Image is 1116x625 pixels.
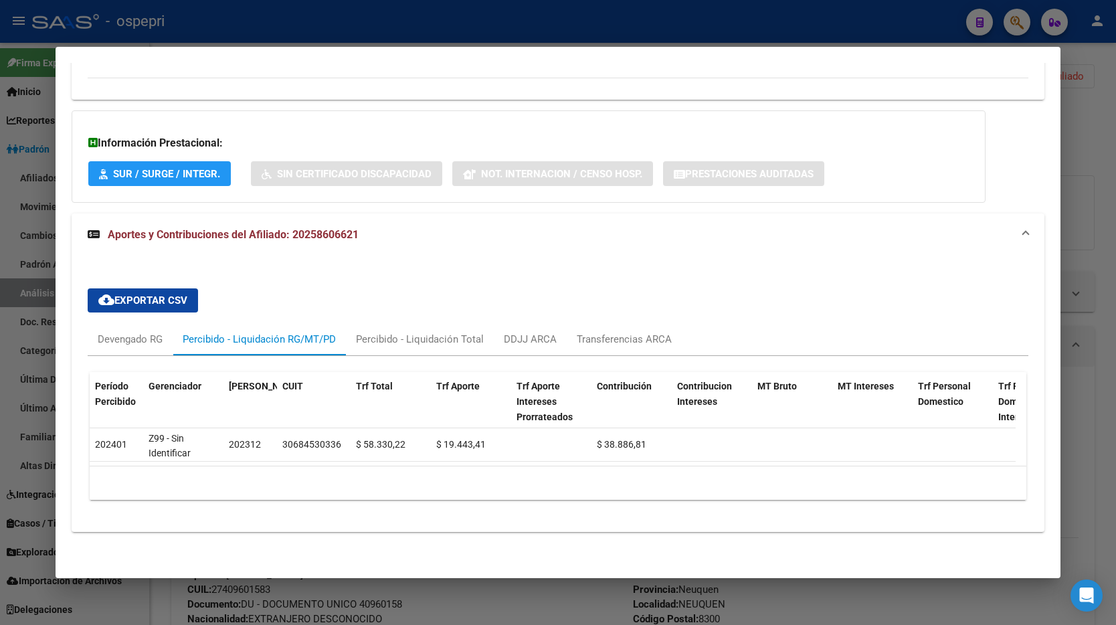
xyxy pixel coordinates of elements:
span: Contribucion Intereses [677,381,732,407]
span: 202401 [95,439,127,450]
div: Percibido - Liquidación Total [356,332,484,347]
span: Gerenciador [149,381,201,391]
span: $ 58.330,22 [356,439,405,450]
div: DDJJ ARCA [504,332,557,347]
span: Prestaciones Auditadas [685,168,814,180]
datatable-header-cell: Trf Aporte Intereses Prorrateados [511,372,591,431]
button: Prestaciones Auditadas [663,161,824,186]
span: Exportar CSV [98,294,187,306]
mat-icon: cloud_download [98,292,114,308]
span: Contribución [597,381,652,391]
span: Trf Personal Domestico [918,381,971,407]
datatable-header-cell: Período Percibido [90,372,143,431]
span: CUIT [282,381,303,391]
datatable-header-cell: CUIT [277,372,351,431]
span: Trf Aporte Intereses Prorrateados [517,381,573,422]
span: Aportes y Contribuciones del Afiliado: 20258606621 [108,228,359,241]
div: Transferencias ARCA [577,332,672,347]
span: 202312 [229,439,261,450]
span: Trf Personal Domestico Intereses [998,381,1051,422]
datatable-header-cell: Trf Total [351,372,431,431]
h3: Información Prestacional: [88,135,969,151]
div: 30684530336 [282,437,341,452]
span: [PERSON_NAME] [229,381,301,391]
span: SUR / SURGE / INTEGR. [113,168,220,180]
button: Sin Certificado Discapacidad [251,161,442,186]
button: Exportar CSV [88,288,198,312]
datatable-header-cell: MT Bruto [752,372,832,431]
button: Not. Internacion / Censo Hosp. [452,161,653,186]
button: SUR / SURGE / INTEGR. [88,161,231,186]
div: Aportes y Contribuciones del Afiliado: 20258606621 [72,256,1044,532]
datatable-header-cell: Trf Personal Domestico Intereses [993,372,1073,431]
div: Open Intercom Messenger [1071,579,1103,612]
span: MT Bruto [757,381,797,391]
div: Percibido - Liquidación RG/MT/PD [183,332,336,347]
span: Trf Aporte [436,381,480,391]
datatable-header-cell: Período Devengado [223,372,277,431]
mat-expansion-panel-header: Aportes y Contribuciones del Afiliado: 20258606621 [72,213,1044,256]
div: Devengado RG [98,332,163,347]
span: Z99 - Sin Identificar [149,433,191,459]
datatable-header-cell: Gerenciador [143,372,223,431]
span: Not. Internacion / Censo Hosp. [481,168,642,180]
datatable-header-cell: Contribución [591,372,672,431]
span: MT Intereses [838,381,894,391]
datatable-header-cell: Contribucion Intereses [672,372,752,431]
span: Trf Total [356,381,393,391]
span: $ 38.886,81 [597,439,646,450]
span: Sin Certificado Discapacidad [277,168,432,180]
datatable-header-cell: Trf Personal Domestico [913,372,993,431]
datatable-header-cell: MT Intereses [832,372,913,431]
span: $ 19.443,41 [436,439,486,450]
span: Período Percibido [95,381,136,407]
datatable-header-cell: Trf Aporte [431,372,511,431]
